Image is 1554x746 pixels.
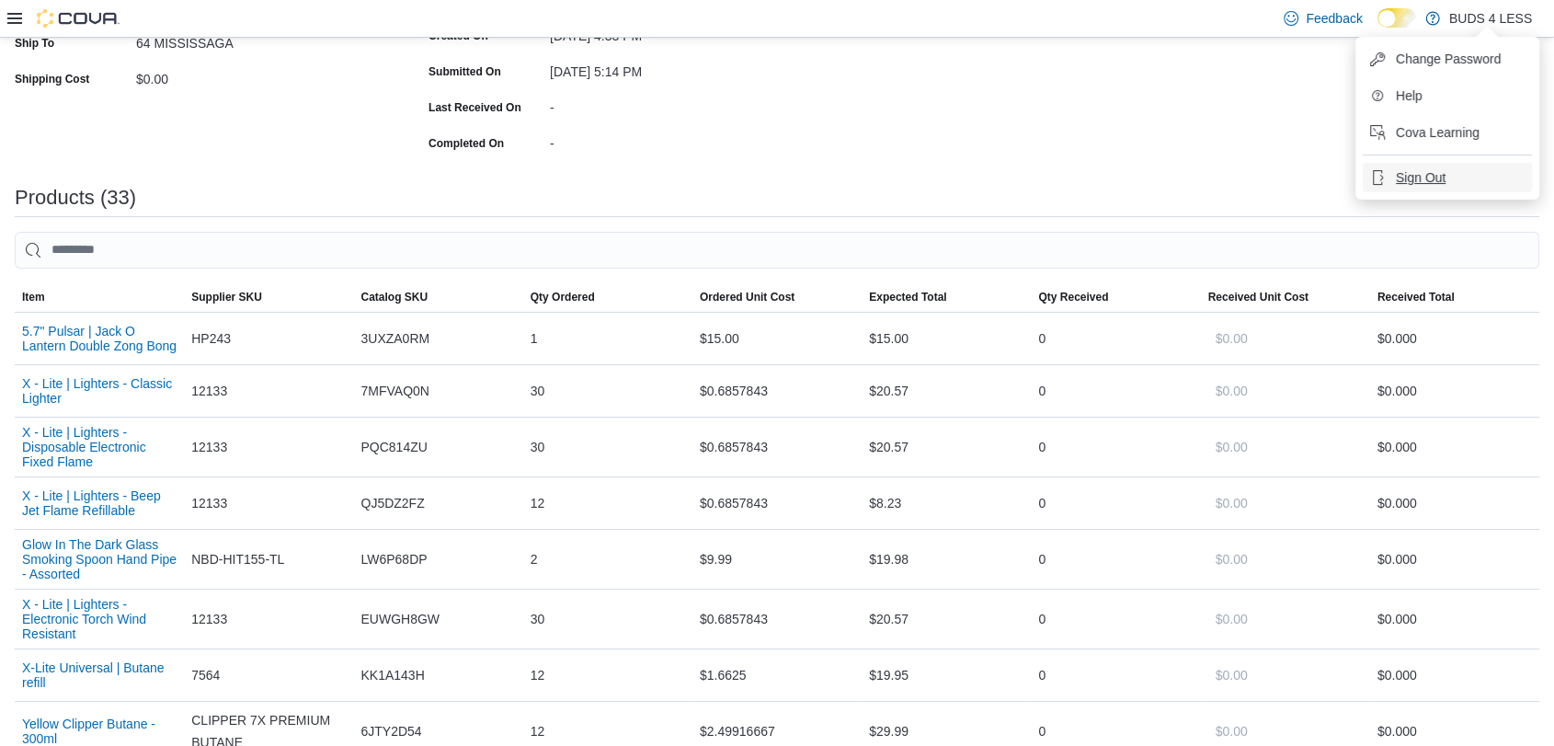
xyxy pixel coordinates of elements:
[1031,485,1200,522] div: 0
[1377,664,1532,686] div: $0.00 0
[353,282,522,312] button: Catalog SKU
[360,290,428,304] span: Catalog SKU
[191,608,227,630] span: 12133
[1377,720,1532,742] div: $0.00 0
[1208,601,1255,637] button: $0.00
[428,100,521,115] label: Last Received On
[1370,282,1539,312] button: Received Total
[1377,290,1455,304] span: Received Total
[22,324,177,353] button: 5.7" Pulsar | Jack O Lantern Double Zong Bong
[360,380,428,402] span: 7MFVAQ0N
[1377,28,1378,29] span: Dark Mode
[360,436,427,458] span: PQC814ZU
[523,320,692,357] div: 1
[1031,282,1200,312] button: Qty Received
[360,664,424,686] span: KK1A143H
[1031,541,1200,578] div: 0
[523,541,692,578] div: 2
[862,485,1031,522] div: $8.23
[22,717,177,746] button: Yellow Clipper Butane - 300ml
[1363,163,1532,192] button: Sign Out
[22,537,177,581] button: Glow In The Dark Glass Smoking Spoon Hand Pipe - Assorted
[360,327,429,350] span: 3UXZA0RM
[523,429,692,465] div: 30
[692,429,862,465] div: $0.6857843
[1306,9,1362,28] span: Feedback
[531,290,595,304] span: Qty Ordered
[1216,382,1248,400] span: $0.00
[1216,610,1248,628] span: $0.00
[1377,380,1532,402] div: $0.00 0
[136,29,383,51] div: 64 MISSISSAGA
[1449,7,1532,29] p: BUDS 4 LESS
[1377,548,1532,570] div: $0.00 0
[1038,290,1108,304] span: Qty Received
[1031,320,1200,357] div: 0
[15,36,54,51] label: Ship To
[1377,608,1532,630] div: $0.00 0
[191,290,262,304] span: Supplier SKU
[1396,168,1445,187] span: Sign Out
[1216,722,1248,740] span: $0.00
[15,72,89,86] label: Shipping Cost
[692,601,862,637] div: $0.6857843
[692,657,862,694] div: $1.6625
[1396,123,1480,142] span: Cova Learning
[862,320,1031,357] div: $15.00
[1031,601,1200,637] div: 0
[1031,657,1200,694] div: 0
[1201,282,1370,312] button: Received Unit Cost
[428,64,501,79] label: Submitted On
[692,373,862,409] div: $0.6857843
[523,601,692,637] div: 30
[1031,429,1200,465] div: 0
[692,282,862,312] button: Ordered Unit Cost
[1216,494,1248,512] span: $0.00
[862,282,1031,312] button: Expected Total
[1208,290,1308,304] span: Received Unit Cost
[428,136,504,151] label: Completed On
[1396,86,1423,105] span: Help
[869,290,946,304] span: Expected Total
[523,282,692,312] button: Qty Ordered
[692,320,862,357] div: $15.00
[191,492,227,514] span: 12133
[1208,541,1255,578] button: $0.00
[1208,485,1255,522] button: $0.00
[1216,329,1248,348] span: $0.00
[523,373,692,409] div: 30
[1216,550,1248,568] span: $0.00
[22,290,45,304] span: Item
[191,664,220,686] span: 7564
[191,548,284,570] span: NBD-HIT155-TL
[1208,320,1255,357] button: $0.00
[1208,373,1255,409] button: $0.00
[1216,666,1248,684] span: $0.00
[22,597,177,641] button: X - Lite | Lighters - Electronic Torch Wind Resistant
[862,429,1031,465] div: $20.57
[1396,50,1501,68] span: Change Password
[862,601,1031,637] div: $20.57
[1216,438,1248,456] span: $0.00
[22,425,177,469] button: X - Lite | Lighters - Disposable Electronic Fixed Flame
[1377,8,1416,28] input: Dark Mode
[1208,657,1255,694] button: $0.00
[1363,81,1532,110] button: Help
[22,488,177,518] button: X - Lite | Lighters - Beep Jet Flame Refillable
[191,436,227,458] span: 12133
[1031,373,1200,409] div: 0
[523,485,692,522] div: 12
[550,129,796,151] div: -
[550,57,796,79] div: [DATE] 5:14 PM
[1363,118,1532,147] button: Cova Learning
[15,282,184,312] button: Item
[862,657,1031,694] div: $19.95
[360,608,440,630] span: EUWGH8GW
[523,657,692,694] div: 12
[862,541,1031,578] div: $19.98
[22,376,177,406] button: X - Lite | Lighters - Classic Lighter
[550,93,796,115] div: -
[360,548,427,570] span: LW6P68DP
[1377,436,1532,458] div: $0.00 0
[862,373,1031,409] div: $20.57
